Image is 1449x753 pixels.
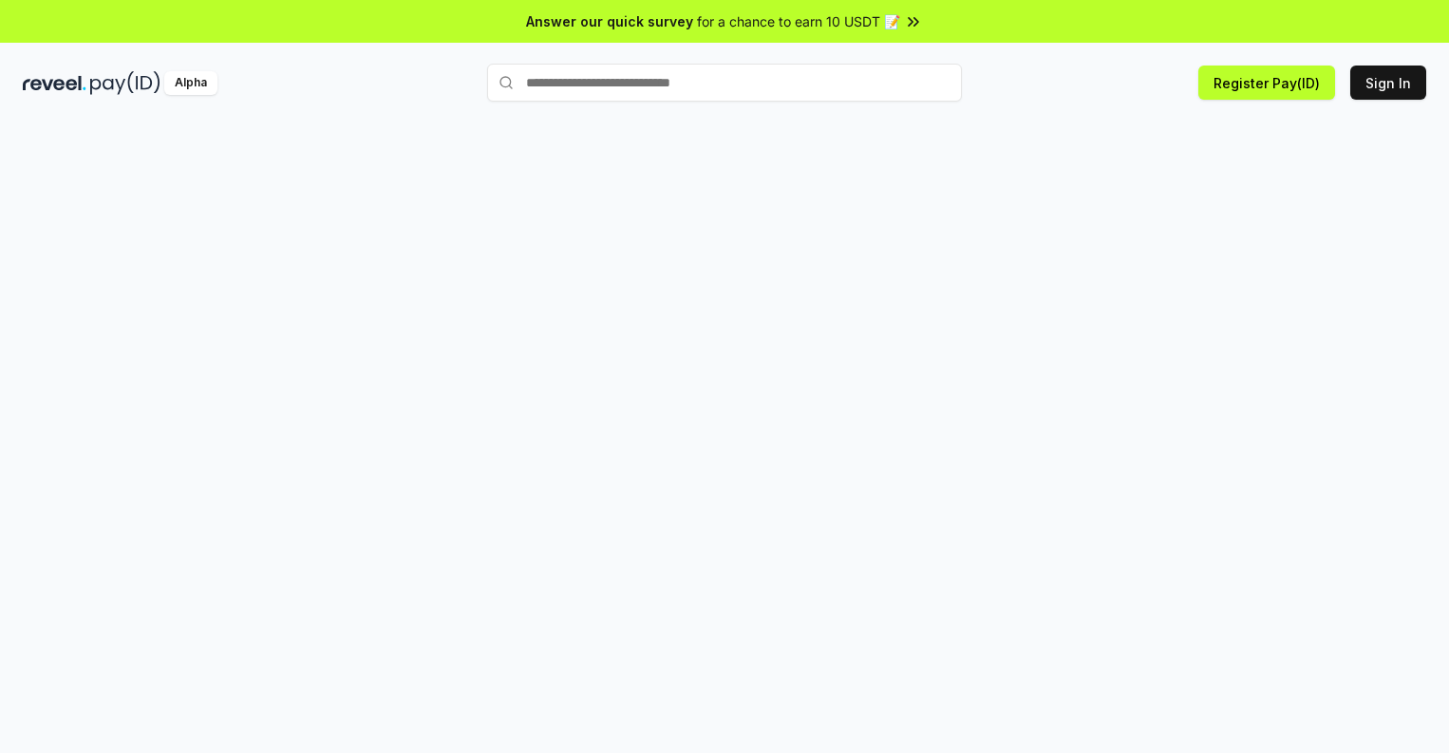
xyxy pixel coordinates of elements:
[1350,66,1426,100] button: Sign In
[1198,66,1335,100] button: Register Pay(ID)
[697,11,900,31] span: for a chance to earn 10 USDT 📝
[164,71,217,95] div: Alpha
[23,71,86,95] img: reveel_dark
[526,11,693,31] span: Answer our quick survey
[90,71,160,95] img: pay_id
